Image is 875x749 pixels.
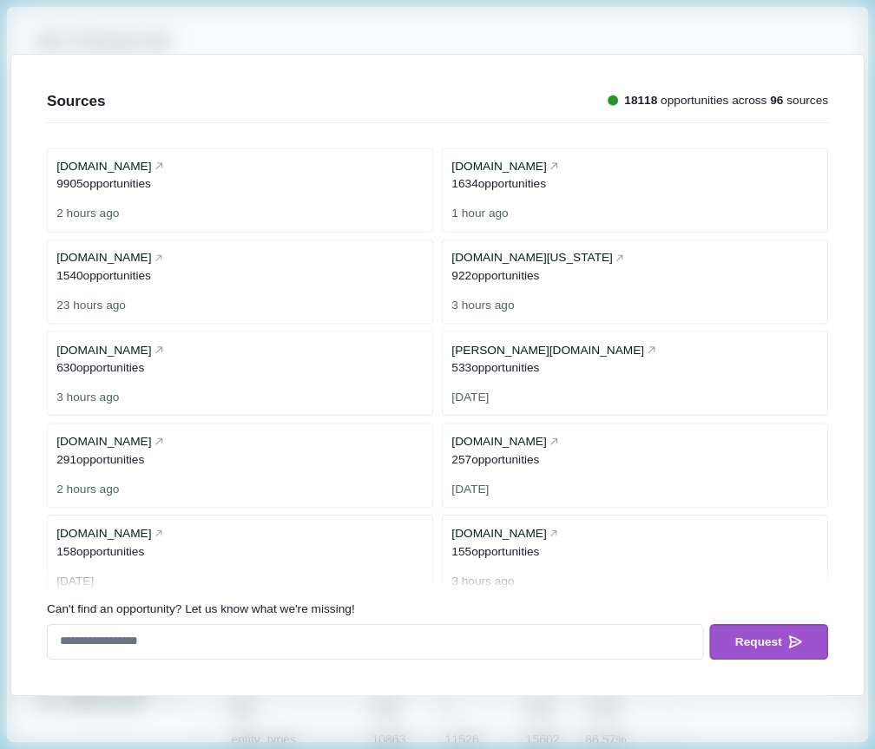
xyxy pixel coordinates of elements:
[47,600,828,618] div: Can't find an opportunity? Let us know what we're missing!
[56,450,423,469] div: 291 opportunit ies
[451,340,644,358] a: [PERSON_NAME][DOMAIN_NAME]
[451,174,818,193] div: 1634 opportunit ies
[624,93,657,107] span: 18118
[56,542,423,560] div: 158 opportunit ies
[451,388,818,406] div: [DATE]
[770,93,783,107] span: 96
[451,432,546,450] a: [DOMAIN_NAME]
[451,358,818,377] div: 533 opportunit ies
[56,358,423,377] div: 630 opportunit ies
[451,296,818,314] div: 3 hours ago
[56,524,151,542] a: [DOMAIN_NAME]
[56,296,423,314] div: 23 hours ago
[624,91,828,109] span: opportunities across sources
[56,340,151,358] a: [DOMAIN_NAME]
[56,432,151,450] a: [DOMAIN_NAME]
[56,480,423,498] div: 2 hours ago
[451,480,818,498] div: [DATE]
[56,157,151,175] a: [DOMAIN_NAME]
[451,157,546,175] a: [DOMAIN_NAME]
[56,266,423,285] div: 1540 opportunit ies
[709,624,828,660] button: Request
[451,204,818,222] div: 1 hour ago
[451,524,546,542] a: [DOMAIN_NAME]
[451,450,818,469] div: 257 opportunit ies
[56,204,423,222] div: 2 hours ago
[451,542,818,560] div: 155 opportunit ies
[47,89,105,110] div: Sources
[56,388,423,406] div: 3 hours ago
[451,248,613,266] a: [DOMAIN_NAME][US_STATE]
[56,248,151,266] a: [DOMAIN_NAME]
[451,266,818,285] div: 922 opportunit ies
[56,174,423,193] div: 9905 opportunit ies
